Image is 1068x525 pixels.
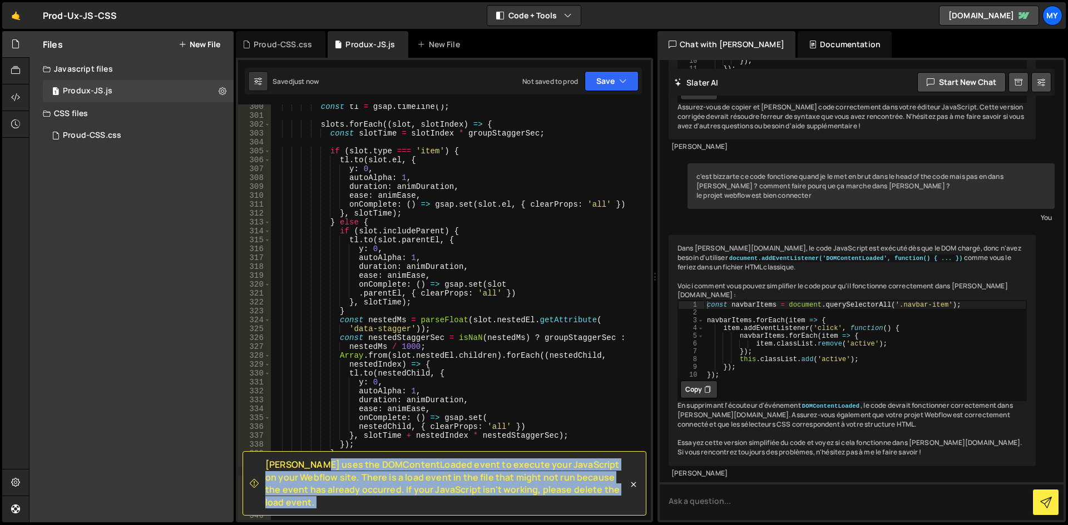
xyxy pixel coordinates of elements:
div: 334 [238,404,271,413]
div: 316 [238,244,271,253]
div: 345 [238,502,271,511]
div: 306 [238,156,271,164]
div: Saved [273,77,319,86]
div: 326 [238,333,271,342]
div: 300 [238,102,271,111]
button: Save [585,71,639,91]
div: Proud-CSS.css [254,39,312,50]
a: [DOMAIN_NAME] [939,6,1039,26]
span: [PERSON_NAME] uses the DOMContentLoaded event to execute your JavaScript on your Webflow site. Th... [265,458,628,508]
div: 344 [238,493,271,502]
button: Code + Tools [487,6,581,26]
div: 6 [679,340,704,348]
div: 307 [238,164,271,173]
div: 303 [238,129,271,138]
div: just now [293,77,319,86]
div: 10 [679,57,704,65]
div: 11 [679,65,704,73]
code: DOMContentLoaded [801,402,861,410]
div: 332 [238,387,271,396]
div: 324 [238,316,271,324]
div: 328 [238,351,271,360]
div: Dans [PERSON_NAME][DOMAIN_NAME], le code JavaScript est exécuté dès que le DOM chargé, donc n'ave... [669,235,1036,466]
div: 309 [238,182,271,191]
div: [PERSON_NAME] [671,469,1033,478]
div: 327 [238,342,271,351]
div: 317 [238,253,271,262]
div: Documentation [798,31,892,58]
div: 321 [238,289,271,298]
div: 16894/46223.js [43,80,234,102]
code: document.addEventListener('DOMContentLoaded', function() { ... }) [728,254,964,262]
div: [PERSON_NAME] [671,142,1033,152]
div: 340 [238,458,271,467]
a: My [1042,6,1062,26]
div: 333 [238,396,271,404]
div: 320 [238,280,271,289]
div: 305 [238,147,271,156]
div: Proud-CSS.css [63,131,121,141]
div: 8 [679,356,704,363]
div: 343 [238,484,271,493]
button: Copy [680,381,718,398]
div: 342 [238,476,271,484]
div: 1 [679,301,704,309]
div: 335 [238,413,271,422]
div: Not saved to prod [522,77,578,86]
div: c'est bizzarte ce code fonctione quand je le met en brut dans le head of the code mais pas en dan... [688,163,1055,209]
div: Produx-JS.js [345,39,395,50]
div: 338 [238,440,271,449]
a: 🤙 [2,2,29,29]
div: 341 [238,467,271,476]
div: 331 [238,378,271,387]
div: 318 [238,262,271,271]
div: 329 [238,360,271,369]
div: 330 [238,369,271,378]
div: 4 [679,324,704,332]
div: 2 [679,309,704,317]
span: 1 [52,88,59,97]
div: 312 [238,209,271,218]
div: 346 [238,511,271,520]
div: 315 [238,236,271,244]
div: 319 [238,271,271,280]
div: Chat with [PERSON_NAME] [657,31,795,58]
div: 310 [238,191,271,200]
div: Produx-JS.js [63,86,112,96]
div: 336 [238,422,271,431]
div: 9 [679,363,704,371]
div: Prod-Ux-JS-CSS [43,9,117,22]
div: 325 [238,324,271,333]
div: 3 [679,317,704,324]
div: New File [417,39,464,50]
button: New File [179,40,220,49]
div: 16894/46224.css [43,124,234,147]
div: 311 [238,200,271,209]
button: Start new chat [917,72,1006,92]
div: 323 [238,307,271,316]
div: 7 [679,348,704,356]
div: CSS files [29,102,234,124]
div: 304 [238,138,271,147]
div: 10 [679,371,704,379]
h2: Slater AI [674,77,719,88]
div: You [690,212,1052,223]
div: 337 [238,431,271,440]
div: 313 [238,218,271,227]
div: 322 [238,298,271,307]
h2: Files [43,38,63,51]
div: 302 [238,120,271,129]
div: Javascript files [29,58,234,80]
div: 308 [238,173,271,182]
div: 339 [238,449,271,458]
div: 5 [679,332,704,340]
div: 314 [238,227,271,236]
div: 301 [238,111,271,120]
